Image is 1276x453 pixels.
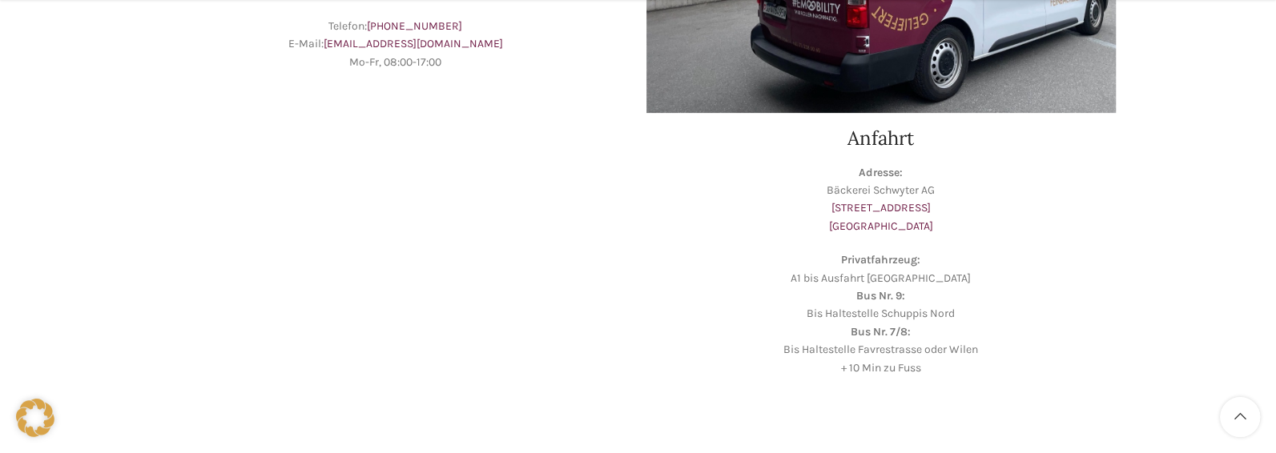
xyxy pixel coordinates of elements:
[1220,397,1260,437] a: Scroll to top button
[646,129,1116,148] h2: Anfahrt
[829,201,933,232] a: [STREET_ADDRESS][GEOGRAPHIC_DATA]
[367,19,462,33] a: [PHONE_NUMBER]
[841,253,920,267] strong: Privatfahrzeug:
[161,129,630,369] iframe: bäckerei schwyter schuppis
[856,289,905,303] strong: Bus Nr. 9:
[646,164,1116,236] p: Bäckerei Schwyter AG
[859,166,903,179] strong: Adresse:
[324,37,503,50] a: [EMAIL_ADDRESS][DOMAIN_NAME]
[646,251,1116,377] p: A1 bis Ausfahrt [GEOGRAPHIC_DATA] Bis Haltestelle Schuppis Nord Bis Haltestelle Favrestrasse oder...
[161,18,630,71] p: Telefon: E-Mail: Mo-Fr, 08:00-17:00
[851,325,911,339] strong: Bus Nr. 7/8:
